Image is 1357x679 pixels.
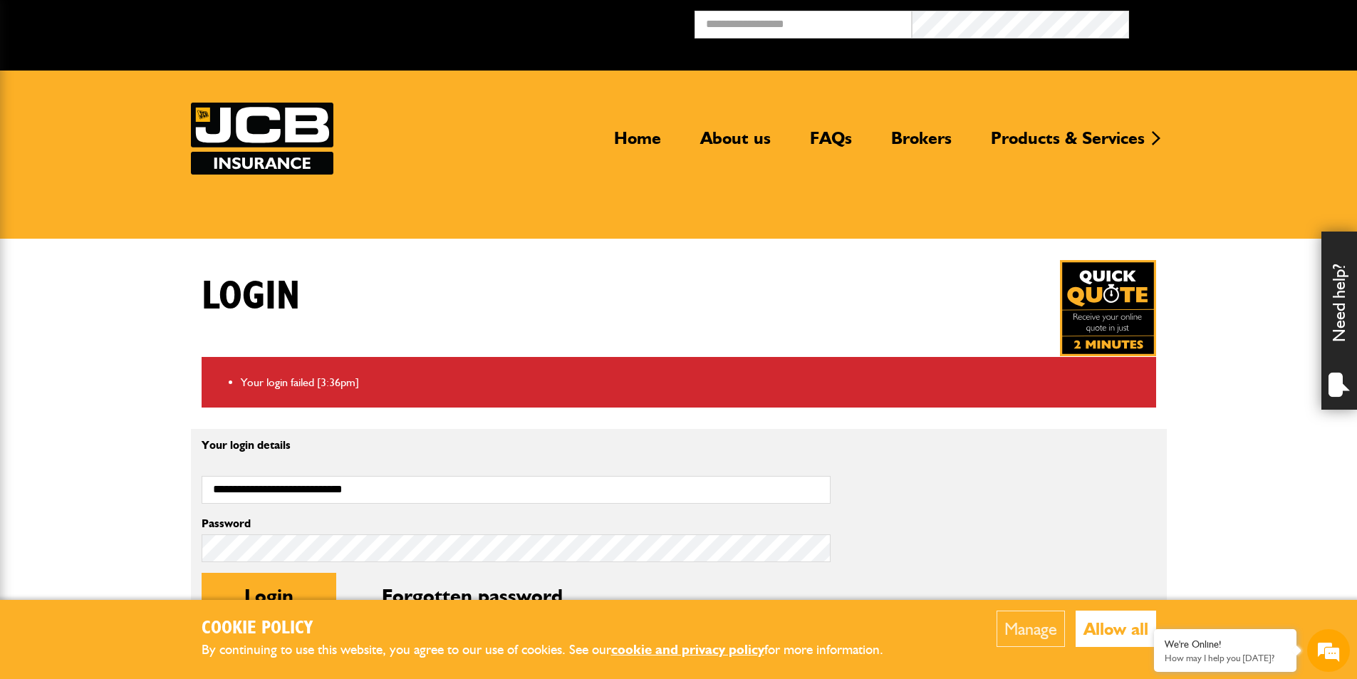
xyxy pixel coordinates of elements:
a: FAQs [799,128,863,160]
button: Manage [997,611,1065,647]
label: Password [202,518,831,529]
button: Broker Login [1129,11,1346,33]
a: cookie and privacy policy [611,641,764,658]
p: How may I help you today? [1165,653,1286,663]
p: By continuing to use this website, you agree to our use of cookies. See our for more information. [202,639,907,661]
a: Brokers [880,128,962,160]
div: Need help? [1321,232,1357,410]
a: Products & Services [980,128,1155,160]
h1: Login [202,273,300,321]
div: We're Online! [1165,638,1286,651]
a: JCB Insurance Services [191,103,333,175]
a: Home [603,128,672,160]
img: JCB Insurance Services logo [191,103,333,175]
button: Forgotten password [339,573,605,618]
a: Get your insurance quote in just 2-minutes [1060,260,1156,356]
h2: Cookie Policy [202,618,907,640]
button: Allow all [1076,611,1156,647]
a: About us [690,128,781,160]
img: Quick Quote [1060,260,1156,356]
p: Your login details [202,440,831,451]
button: Login [202,573,336,618]
li: Your login failed [3:36pm] [241,373,1145,392]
